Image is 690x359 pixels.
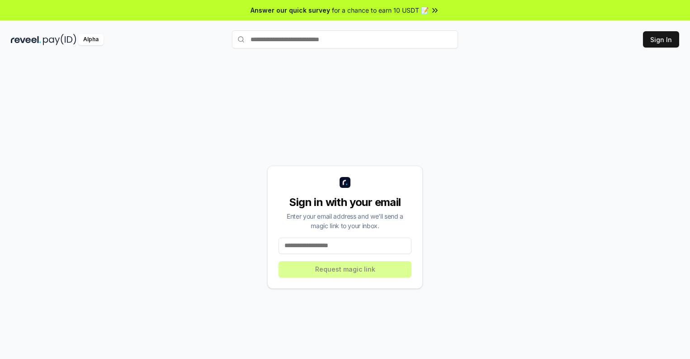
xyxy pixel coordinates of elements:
[279,195,411,210] div: Sign in with your email
[332,5,429,15] span: for a chance to earn 10 USDT 📝
[340,177,350,188] img: logo_small
[11,34,41,45] img: reveel_dark
[643,31,679,48] button: Sign In
[250,5,330,15] span: Answer our quick survey
[78,34,104,45] div: Alpha
[279,211,411,230] div: Enter your email address and we’ll send a magic link to your inbox.
[43,34,76,45] img: pay_id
